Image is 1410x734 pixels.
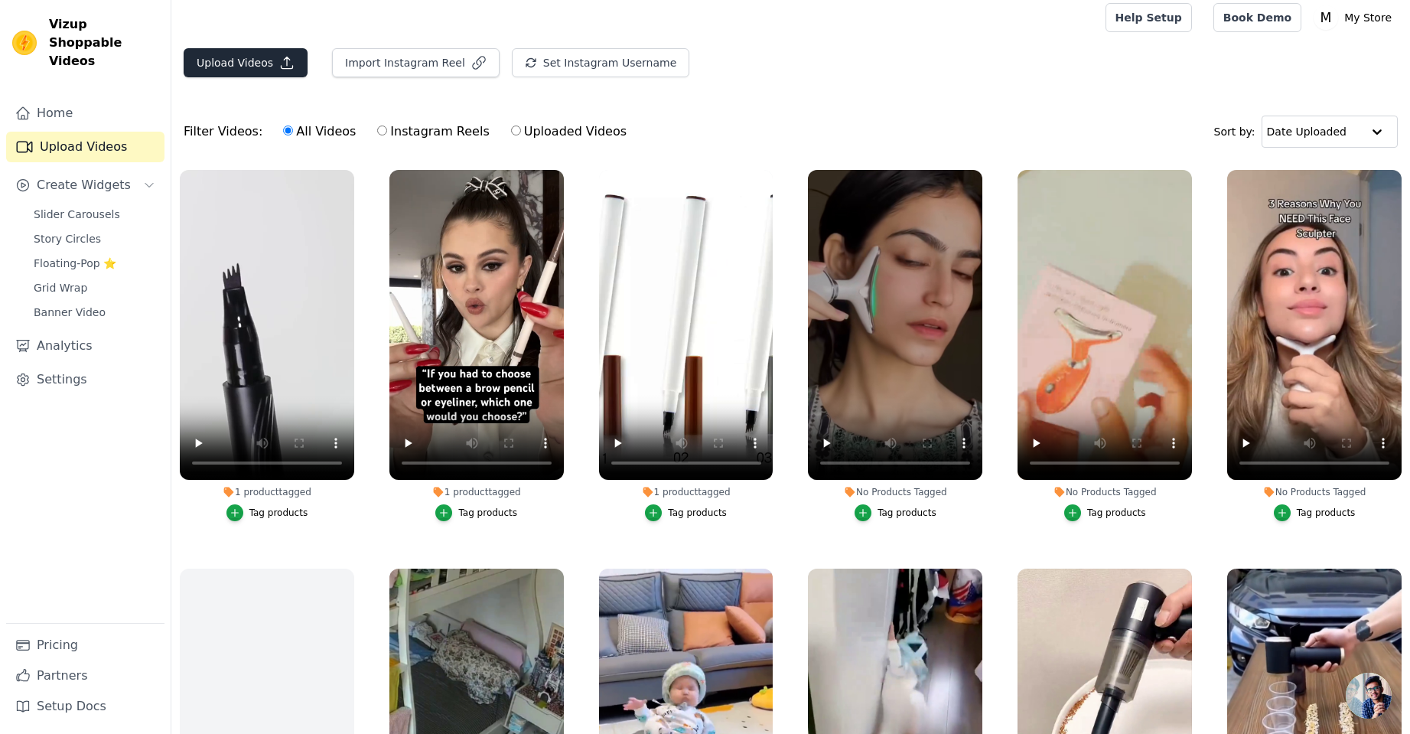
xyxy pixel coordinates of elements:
[645,504,727,521] button: Tag products
[6,364,164,395] a: Settings
[6,170,164,201] button: Create Widgets
[1297,507,1356,519] div: Tag products
[24,253,164,274] a: Floating-Pop ⭐
[6,691,164,722] a: Setup Docs
[34,256,116,271] span: Floating-Pop ⭐
[282,122,357,142] label: All Videos
[599,486,773,498] div: 1 product tagged
[332,48,500,77] button: Import Instagram Reel
[49,15,158,70] span: Vizup Shoppable Videos
[1320,10,1332,25] text: M
[184,48,308,77] button: Upload Videos
[226,504,308,521] button: Tag products
[34,207,120,222] span: Slider Carousels
[6,98,164,129] a: Home
[1106,3,1192,32] a: Help Setup
[855,504,936,521] button: Tag products
[458,507,517,519] div: Tag products
[249,507,308,519] div: Tag products
[512,48,689,77] button: Set Instagram Username
[377,126,387,135] input: Instagram Reels
[37,176,131,194] span: Create Widgets
[180,486,354,498] div: 1 product tagged
[1338,4,1398,31] p: My Store
[34,280,87,295] span: Grid Wrap
[6,661,164,691] a: Partners
[376,122,490,142] label: Instagram Reels
[34,231,101,246] span: Story Circles
[668,507,727,519] div: Tag products
[1214,116,1399,148] div: Sort by:
[808,486,982,498] div: No Products Tagged
[510,122,627,142] label: Uploaded Videos
[1087,507,1146,519] div: Tag products
[1213,3,1301,32] a: Book Demo
[1314,4,1398,31] button: M My Store
[12,31,37,55] img: Vizup
[184,114,635,149] div: Filter Videos:
[878,507,936,519] div: Tag products
[435,504,517,521] button: Tag products
[6,630,164,661] a: Pricing
[511,126,521,135] input: Uploaded Videos
[24,228,164,250] a: Story Circles
[1274,504,1356,521] button: Tag products
[283,126,293,135] input: All Videos
[34,305,106,320] span: Banner Video
[1227,486,1402,498] div: No Products Tagged
[6,331,164,361] a: Analytics
[6,132,164,162] a: Upload Videos
[1346,673,1392,719] div: Open chat
[1064,504,1146,521] button: Tag products
[24,277,164,298] a: Grid Wrap
[1018,486,1192,498] div: No Products Tagged
[24,204,164,225] a: Slider Carousels
[389,486,564,498] div: 1 product tagged
[24,302,164,323] a: Banner Video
